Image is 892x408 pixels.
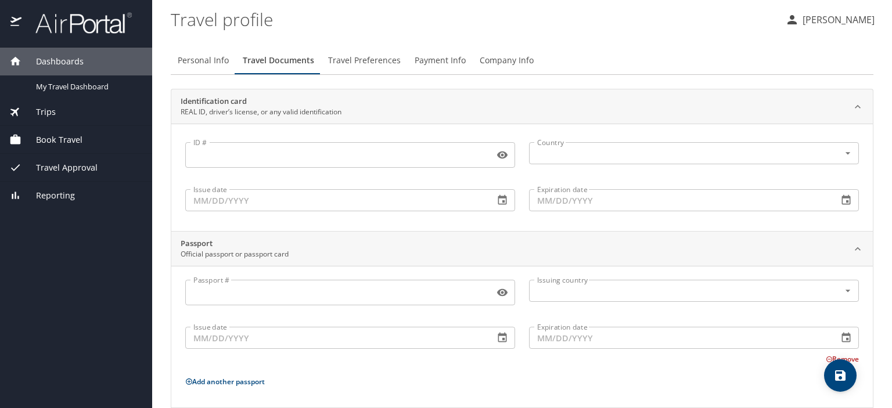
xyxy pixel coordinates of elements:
button: Open [841,146,855,160]
span: Travel Documents [243,53,314,68]
h2: Identification card [181,96,341,107]
button: Open [841,284,855,298]
p: REAL ID, driver’s license, or any valid identification [181,107,341,117]
input: MM/DD/YYYY [185,189,485,211]
span: Payment Info [415,53,466,68]
img: icon-airportal.png [10,12,23,34]
span: My Travel Dashboard [36,81,138,92]
span: Travel Approval [21,161,98,174]
div: PassportOfficial passport or passport card [171,266,873,407]
span: Trips [21,106,56,118]
button: save [824,359,857,392]
span: Dashboards [21,55,84,68]
div: PassportOfficial passport or passport card [171,232,873,266]
input: MM/DD/YYYY [529,327,829,349]
span: Travel Preferences [328,53,401,68]
h2: Passport [181,238,289,250]
p: Official passport or passport card [181,249,289,259]
span: Reporting [21,189,75,202]
div: Identification cardREAL ID, driver’s license, or any valid identification [171,124,873,231]
input: MM/DD/YYYY [185,327,485,349]
button: Add another passport [185,377,265,387]
img: airportal-logo.png [23,12,132,34]
input: MM/DD/YYYY [529,189,829,211]
span: Book Travel [21,133,82,146]
div: Profile [171,46,873,74]
button: [PERSON_NAME] [780,9,879,30]
p: [PERSON_NAME] [799,13,875,27]
span: Personal Info [178,53,229,68]
h1: Travel profile [171,1,776,37]
button: Remove [826,354,859,364]
div: Identification cardREAL ID, driver’s license, or any valid identification [171,89,873,124]
span: Company Info [480,53,534,68]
